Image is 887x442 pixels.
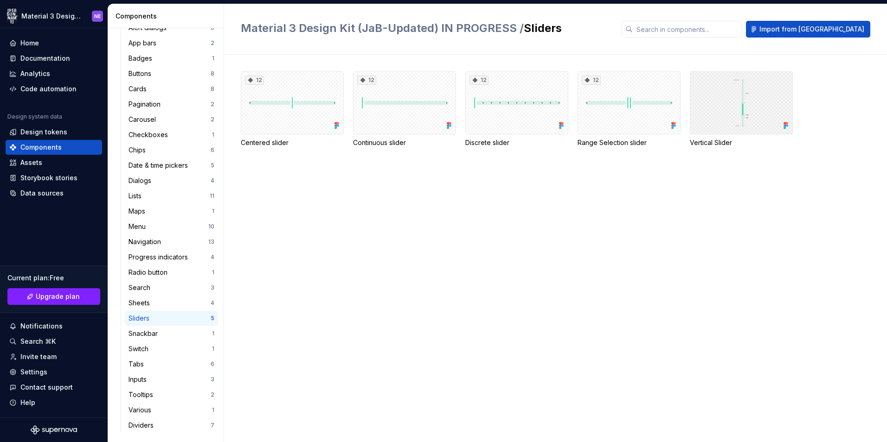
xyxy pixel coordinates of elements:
span: Upgrade plan [36,292,80,301]
button: Contact support [6,380,102,395]
div: Search [129,283,154,292]
div: 3 [211,284,214,291]
a: Upgrade plan [7,288,100,305]
button: Import from [GEOGRAPHIC_DATA] [746,21,870,38]
a: Tooltips2 [125,387,218,402]
div: 12Centered slider [241,71,344,147]
div: 1 [212,131,214,139]
a: Cards8 [125,82,218,96]
div: Home [20,38,39,48]
div: NE [94,13,101,20]
div: Progress indicators [129,253,192,262]
div: 4 [211,177,214,184]
a: Tabs6 [125,357,218,372]
div: Various [129,405,155,415]
a: Data sources [6,186,102,201]
div: 8 [211,85,214,93]
div: Data sources [20,189,64,198]
div: 12Discrete slider [465,71,568,147]
div: Centered slider [241,138,344,147]
div: 3 [211,376,214,383]
div: Search ⌘K [20,337,56,346]
span: Material 3 Design Kit (JaB-Updated) IN PROGRESS / [241,21,524,35]
div: Inputs [129,375,150,384]
a: Inputs3 [125,372,218,387]
div: Settings [20,367,47,377]
div: 6 [211,146,214,154]
div: 12 [582,76,601,85]
a: Menu10 [125,219,218,234]
div: Notifications [20,322,63,331]
div: 11 [210,192,214,200]
div: 6 [211,360,214,368]
button: Search ⌘K [6,334,102,349]
div: 2 [211,391,214,398]
div: Analytics [20,69,50,78]
div: Navigation [129,237,165,246]
a: Chips6 [125,143,218,158]
div: 12 [357,76,376,85]
a: Checkboxes1 [125,127,218,142]
h2: Sliders [241,21,611,36]
div: Material 3 Design Kit (JaB-Updated) [21,12,81,21]
div: 1 [212,55,214,62]
div: Range Selection slider [578,138,681,147]
div: Chips [129,145,149,155]
div: Current plan : Free [7,273,100,283]
a: Components [6,140,102,155]
a: Settings [6,365,102,379]
div: 1 [212,406,214,414]
svg: Supernova Logo [31,425,77,435]
span: Import from [GEOGRAPHIC_DATA] [759,25,864,34]
div: 1 [212,269,214,276]
div: 7 [211,422,214,429]
a: Maps1 [125,204,218,219]
a: Invite team [6,349,102,364]
a: Progress indicators4 [125,250,218,265]
div: Date & time pickers [129,161,192,170]
a: Lists11 [125,189,218,203]
div: Documentation [20,54,70,63]
div: 5 [211,315,214,322]
div: 2 [211,116,214,123]
a: Date & time pickers5 [125,158,218,173]
div: 1 [212,345,214,353]
a: App bars2 [125,36,218,51]
a: Sheets4 [125,296,218,310]
div: Buttons [129,69,155,78]
a: Sliders5 [125,311,218,326]
div: 12Range Selection slider [578,71,681,147]
div: Switch [129,344,152,354]
div: Sliders [129,314,153,323]
div: 5 [211,162,214,169]
button: Help [6,395,102,410]
div: Tooltips [129,390,157,399]
div: Storybook stories [20,173,77,183]
div: 12 [469,76,488,85]
div: 12Continuous slider [353,71,456,147]
div: 1 [212,208,214,215]
div: Discrete slider [465,138,568,147]
div: Snackbar [129,329,161,338]
div: Dialogs [129,176,155,185]
a: Design tokens [6,125,102,139]
div: Lists [129,191,145,201]
div: Carousel [129,115,160,124]
div: Help [20,398,35,407]
a: Storybook stories [6,170,102,185]
div: 2 [211,39,214,47]
a: Various1 [125,403,218,417]
div: Continuous slider [353,138,456,147]
div: Cards [129,84,150,94]
a: Assets [6,155,102,170]
a: Dialogs4 [125,173,218,188]
div: App bars [129,38,160,48]
div: Menu [129,222,149,231]
div: Checkboxes [129,130,172,139]
a: Documentation [6,51,102,66]
div: Components [20,143,62,152]
div: 4 [211,299,214,307]
a: Badges1 [125,51,218,66]
div: Tabs [129,360,148,369]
